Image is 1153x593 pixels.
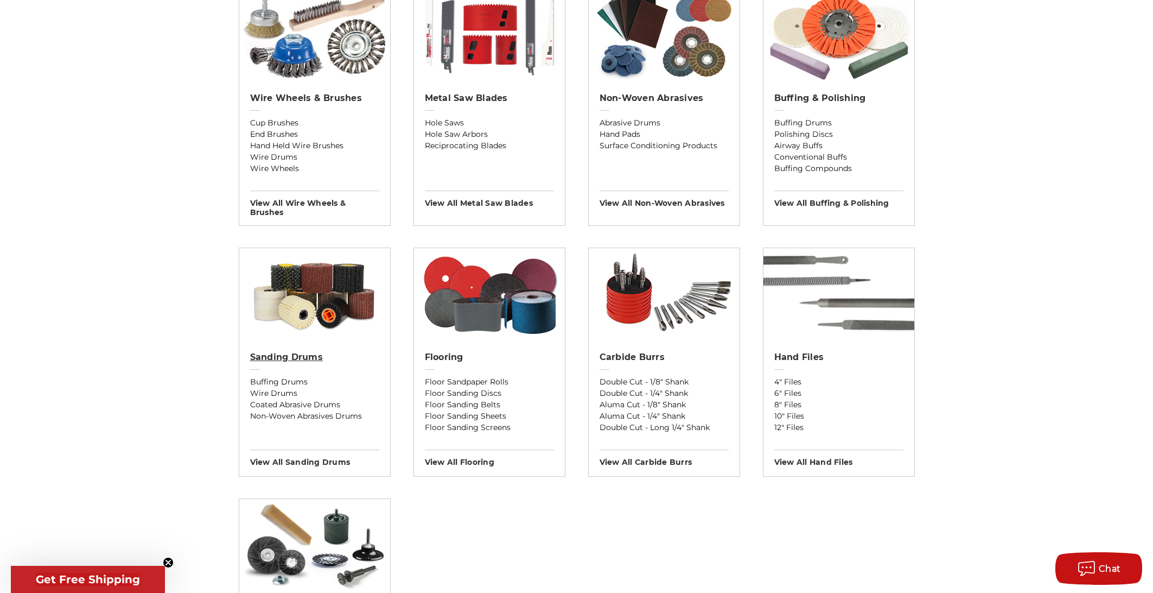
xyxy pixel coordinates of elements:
a: Double Cut - Long 1/4" Shank [600,422,729,433]
a: Wire Drums [250,388,379,399]
a: Floor Sanding Sheets [425,411,554,422]
a: Conventional Buffs [774,152,903,163]
a: Non-Woven Abrasives Drums [250,411,379,422]
h3: View All wire wheels & brushes [250,191,379,217]
a: Polishing Discs [774,129,903,140]
span: Get Free Shipping [36,573,140,586]
a: Reciprocating Blades [425,140,554,152]
h2: Metal Saw Blades [425,93,554,104]
a: Hole Saws [425,117,554,129]
a: Abrasive Drums [600,117,729,129]
a: Buffing Compounds [774,163,903,174]
h2: Buffing & Polishing [774,93,903,104]
img: Flooring [414,248,565,340]
a: 8" Files [774,399,903,411]
button: Chat [1055,552,1142,585]
a: Hand Held Wire Brushes [250,140,379,152]
a: Floor Sanding Screens [425,422,554,433]
h3: View All carbide burrs [600,450,729,467]
a: 10" Files [774,411,903,422]
h2: Sanding Drums [250,352,379,363]
a: 6" Files [774,388,903,399]
a: Surface Conditioning Products [600,140,729,152]
a: Coated Abrasive Drums [250,399,379,411]
h2: Wire Wheels & Brushes [250,93,379,104]
h2: Carbide Burrs [600,352,729,363]
h3: View All hand files [774,450,903,467]
a: Buffing Drums [774,117,903,129]
a: Floor Sanding Discs [425,388,554,399]
a: Floor Sanding Belts [425,399,554,411]
button: Close teaser [163,557,174,568]
a: Wire Drums [250,152,379,163]
h3: View All sanding drums [250,450,379,467]
img: Accessories & More [239,499,390,591]
h3: View All non-woven abrasives [600,191,729,208]
a: Double Cut - 1/8" Shank [600,376,729,388]
img: Carbide Burrs [589,248,740,340]
a: Cup Brushes [250,117,379,129]
a: End Brushes [250,129,379,140]
h3: View All buffing & polishing [774,191,903,208]
a: Wire Wheels [250,163,379,174]
img: Hand Files [763,248,914,340]
a: Hand Pads [600,129,729,140]
a: Aluma Cut - 1/4" Shank [600,411,729,422]
a: 4" Files [774,376,903,388]
a: Airway Buffs [774,140,903,152]
div: Get Free ShippingClose teaser [11,566,165,593]
h2: Hand Files [774,352,903,363]
a: Hole Saw Arbors [425,129,554,140]
h2: Non-woven Abrasives [600,93,729,104]
h2: Flooring [425,352,554,363]
a: Buffing Drums [250,376,379,388]
a: Double Cut - 1/4" Shank [600,388,729,399]
span: Chat [1099,564,1121,574]
h3: View All metal saw blades [425,191,554,208]
img: Sanding Drums [239,248,390,340]
a: Floor Sandpaper Rolls [425,376,554,388]
a: Aluma Cut - 1/8" Shank [600,399,729,411]
a: 12" Files [774,422,903,433]
h3: View All flooring [425,450,554,467]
